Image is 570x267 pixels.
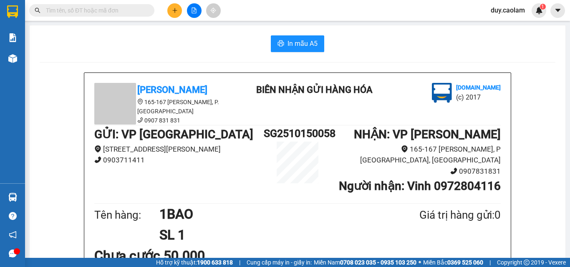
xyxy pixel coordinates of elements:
span: 1 [541,4,544,10]
span: | [489,258,491,267]
span: caret-down [554,7,562,14]
img: solution-icon [8,33,17,42]
h1: SL 1 [159,225,379,245]
div: Giá trị hàng gửi: 0 [379,207,501,224]
li: 0903711411 [94,155,264,166]
span: Cung cấp máy in - giấy in: [247,258,312,267]
img: warehouse-icon [8,54,17,63]
li: 165-167 [PERSON_NAME], P [GEOGRAPHIC_DATA], [GEOGRAPHIC_DATA] [331,144,501,166]
li: [STREET_ADDRESS][PERSON_NAME] [94,144,264,155]
span: environment [94,145,101,152]
h1: 1BAO [159,204,379,225]
li: 165-167 [PERSON_NAME], P. [GEOGRAPHIC_DATA] [94,97,245,116]
span: | [239,258,240,267]
button: printerIn mẫu A5 [271,35,324,52]
span: phone [450,167,457,175]
span: search [35,7,40,13]
h1: SG2510150058 [264,125,331,142]
span: environment [137,99,143,105]
b: BIÊN NHẬN GỬI HÀNG HÓA [256,85,373,95]
img: warehouse-icon [8,193,17,202]
span: phone [94,156,101,163]
span: Miền Nam [314,258,416,267]
sup: 1 [540,4,546,10]
span: phone [137,117,143,123]
div: Chưa cước 50.000 [94,245,228,266]
span: aim [210,7,216,13]
strong: 1900 633 818 [197,259,233,266]
span: In mẫu A5 [288,38,318,49]
b: NHẬN : VP [PERSON_NAME] [354,127,501,141]
button: plus [167,3,182,18]
li: (c) 2017 [456,92,501,102]
strong: 0708 023 035 - 0935 103 250 [340,259,416,266]
strong: 0369 525 060 [447,259,483,266]
li: 0907831831 [331,166,501,177]
button: file-add [187,3,202,18]
img: icon-new-feature [535,7,543,14]
div: Tên hàng: [94,207,159,224]
b: [DOMAIN_NAME] [456,84,501,91]
img: logo.jpg [432,83,452,103]
button: caret-down [550,3,565,18]
span: Hỗ trợ kỹ thuật: [156,258,233,267]
span: plus [172,7,178,13]
span: message [9,250,17,257]
input: Tìm tên, số ĐT hoặc mã đơn [46,6,144,15]
li: 0907 831 831 [94,116,245,125]
span: ⚪️ [419,261,421,264]
img: logo-vxr [7,5,18,18]
span: duy.caolam [484,5,532,15]
button: aim [206,3,221,18]
b: GỬI : VP [GEOGRAPHIC_DATA] [94,127,253,141]
b: Người nhận : Vinh 0972804116 [339,179,501,193]
span: notification [9,231,17,239]
span: Miền Bắc [423,258,483,267]
span: printer [277,40,284,48]
span: copyright [524,260,530,265]
b: [PERSON_NAME] [137,85,207,95]
span: environment [401,145,408,152]
span: question-circle [9,212,17,220]
span: file-add [191,7,197,13]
